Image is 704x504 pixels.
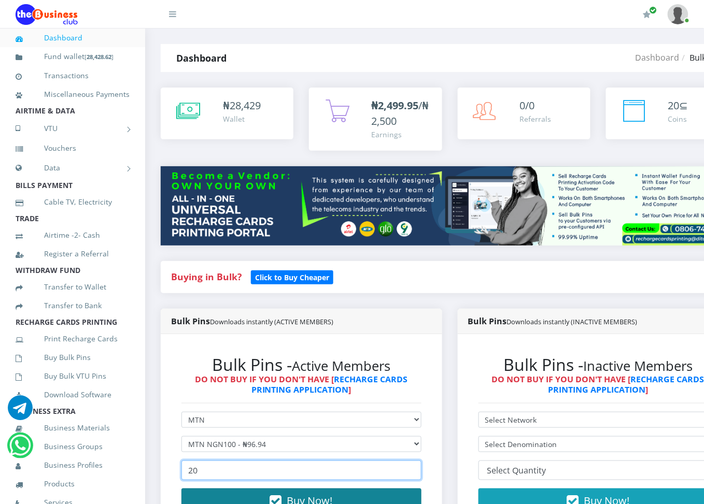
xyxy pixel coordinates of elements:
[309,88,442,151] a: ₦2,499.95/₦2,500 Earnings
[16,64,130,88] a: Transactions
[16,294,130,318] a: Transfer to Bank
[16,327,130,351] a: Print Recharge Cards
[16,345,130,369] a: Buy Bulk Pins
[583,357,693,375] small: Inactive Members
[251,373,408,395] a: RECHARGE CARDS PRINTING APPLICATION
[16,190,130,214] a: Cable TV, Electricity
[176,52,227,64] strong: Dashboard
[16,155,130,181] a: Data
[292,357,390,375] small: Active Members
[251,270,333,283] a: Click to Buy Cheaper
[668,98,680,112] span: 20
[16,242,130,266] a: Register a Referral
[210,317,333,326] small: Downloads instantly (ACTIVE MEMBERS)
[458,88,590,139] a: 0/0 Referrals
[16,453,130,477] a: Business Profiles
[16,116,130,141] a: VTU
[8,403,33,420] a: Chat for support
[371,129,431,140] div: Earnings
[468,315,638,327] strong: Bulk Pins
[9,441,31,458] a: Chat for support
[507,317,638,326] small: Downloads instantly (INACTIVE MEMBERS)
[87,53,111,61] b: 28,428.62
[223,98,261,113] div: ₦
[16,26,130,50] a: Dashboard
[16,4,78,25] img: Logo
[181,460,421,480] input: Enter Quantity
[16,364,130,388] a: Buy Bulk VTU Pins
[520,113,552,124] div: Referrals
[255,272,329,282] b: Click to Buy Cheaper
[16,45,130,69] a: Fund wallet[28,428.62]
[230,98,261,112] span: 28,429
[520,98,535,112] span: 0/0
[195,373,407,395] strong: DO NOT BUY IF YOU DON'T HAVE [ ]
[643,10,651,19] i: Renew/Upgrade Subscription
[223,113,261,124] div: Wallet
[650,6,657,14] span: Renew/Upgrade Subscription
[171,270,242,283] strong: Buying in Bulk?
[668,98,688,113] div: ⊆
[668,113,688,124] div: Coins
[16,383,130,407] a: Download Software
[16,136,130,160] a: Vouchers
[16,223,130,247] a: Airtime -2- Cash
[85,53,114,61] small: [ ]
[668,4,688,24] img: User
[16,416,130,440] a: Business Materials
[371,98,429,128] span: /₦2,500
[16,275,130,299] a: Transfer to Wallet
[161,88,293,139] a: ₦28,429 Wallet
[181,355,421,375] h2: Bulk Pins -
[16,435,130,458] a: Business Groups
[171,315,333,327] strong: Bulk Pins
[371,98,418,112] b: ₦2,499.95
[16,472,130,496] a: Products
[636,52,680,63] a: Dashboard
[16,82,130,106] a: Miscellaneous Payments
